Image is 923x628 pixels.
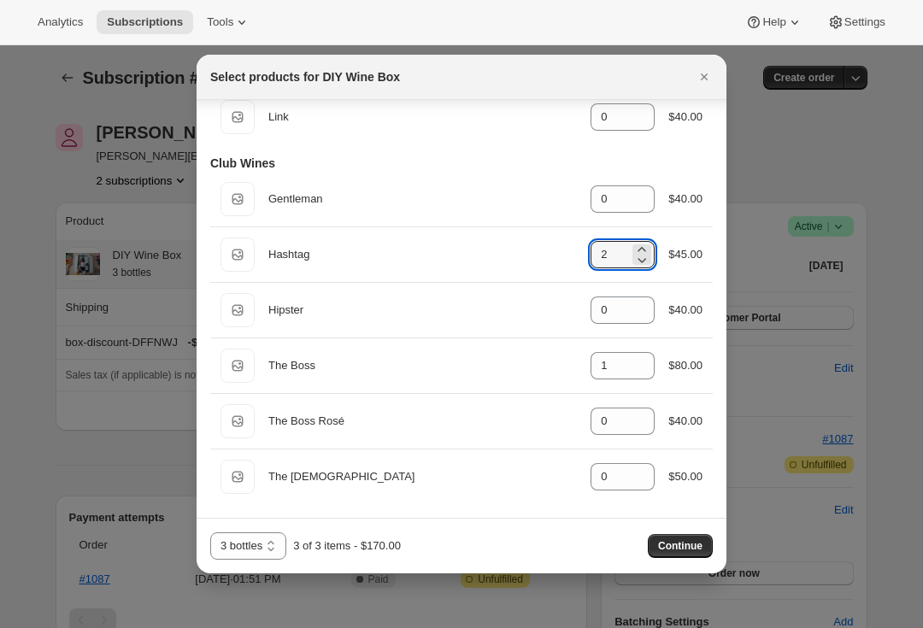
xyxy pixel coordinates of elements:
[268,468,577,485] div: The [DEMOGRAPHIC_DATA]
[817,10,896,34] button: Settings
[668,413,703,430] div: $40.00
[207,15,233,29] span: Tools
[293,537,401,555] div: 3 of 3 items - $170.00
[268,413,577,430] div: The Boss Rosé
[97,10,193,34] button: Subscriptions
[268,246,577,263] div: Hashtag
[668,357,703,374] div: $80.00
[844,15,885,29] span: Settings
[197,10,261,34] button: Tools
[735,10,813,34] button: Help
[268,109,577,126] div: Link
[268,302,577,319] div: Hipster
[210,68,400,85] h2: Select products for DIY Wine Box
[668,191,703,208] div: $40.00
[668,468,703,485] div: $50.00
[668,246,703,263] div: $45.00
[107,15,183,29] span: Subscriptions
[668,109,703,126] div: $40.00
[27,10,93,34] button: Analytics
[38,15,83,29] span: Analytics
[692,65,716,89] button: Close
[268,191,577,208] div: Gentleman
[762,15,785,29] span: Help
[668,302,703,319] div: $40.00
[648,534,713,558] button: Continue
[268,357,577,374] div: The Boss
[658,539,703,553] span: Continue
[210,155,275,172] h3: Club Wines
